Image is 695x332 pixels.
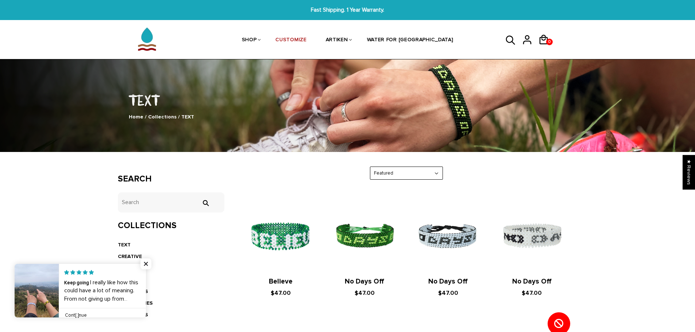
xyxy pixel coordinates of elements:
[326,21,348,60] a: ARTIKEN
[178,114,180,120] span: /
[242,21,257,60] a: SHOP
[213,6,482,14] span: Fast Shipping. 1 Year Warranty.
[428,277,468,286] a: No Days Off
[355,289,375,297] span: $47.00
[367,21,453,60] a: WATER FOR [GEOGRAPHIC_DATA]
[118,242,131,248] a: TEXT
[522,289,542,297] span: $47.00
[275,21,306,60] a: CUSTOMIZE
[140,258,151,269] span: Close popup widget
[181,114,194,120] span: TEXT
[148,114,177,120] a: Collections
[145,114,147,120] span: /
[118,192,225,212] input: Search
[129,114,143,120] a: Home
[118,174,225,184] h3: Search
[345,277,384,286] a: No Days Off
[438,289,458,297] span: $47.00
[118,220,225,231] h3: Collections
[118,253,142,259] a: CREATIVE
[547,37,552,47] span: 0
[683,155,695,190] div: Click to open Judge.me floating reviews tab
[512,277,552,286] a: No Days Off
[538,47,555,48] a: 0
[198,200,213,206] input: Search
[271,289,291,297] span: $47.00
[118,90,578,109] h1: TEXT
[269,277,293,286] a: Believe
